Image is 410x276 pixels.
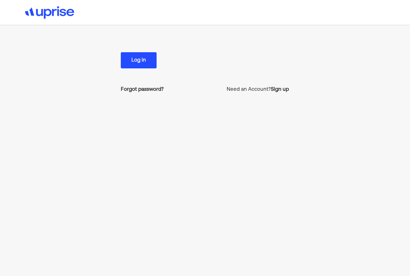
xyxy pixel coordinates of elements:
button: Log in [121,52,157,68]
a: Sign up [271,86,289,93]
p: Need an Account? [227,86,289,93]
a: Forgot password? [121,86,164,93]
